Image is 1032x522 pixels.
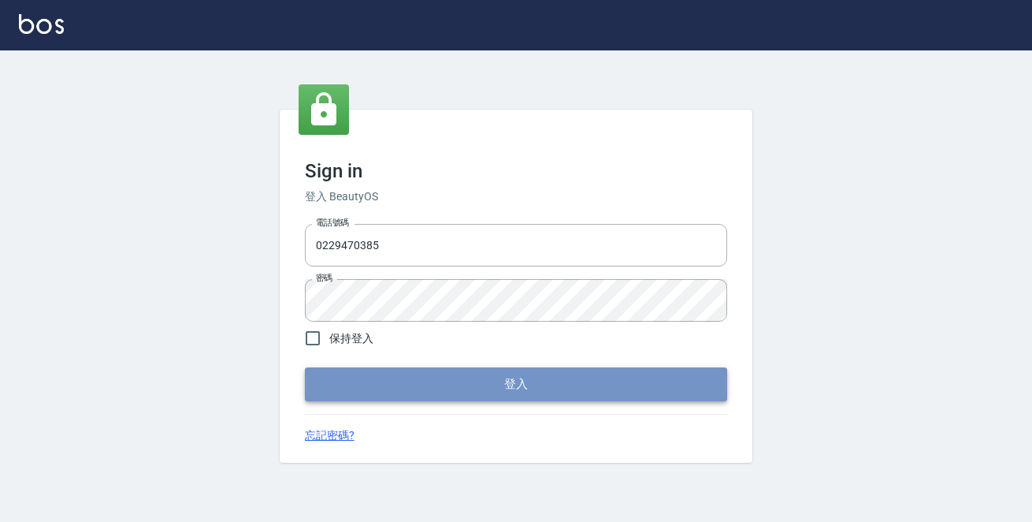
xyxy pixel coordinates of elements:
[316,272,332,284] label: 密碼
[305,427,355,444] a: 忘記密碼?
[329,330,373,347] span: 保持登入
[19,14,64,34] img: Logo
[305,160,727,182] h3: Sign in
[316,217,349,229] label: 電話號碼
[305,188,727,205] h6: 登入 BeautyOS
[305,367,727,401] button: 登入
